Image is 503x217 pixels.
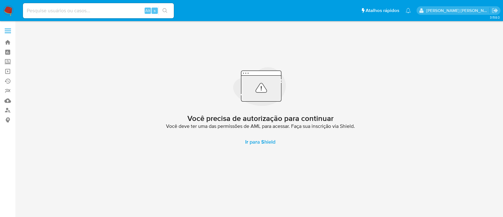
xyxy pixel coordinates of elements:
[23,7,174,15] input: Pesquise usuários ou casos...
[366,7,399,14] span: Atalhos rápidos
[492,7,498,14] a: Sair
[406,8,411,13] a: Notificações
[166,123,355,129] span: Você deve ter uma das permissões de AML para acessar. Faça sua inscrição via Shield.
[154,8,156,14] span: s
[238,134,283,150] a: Ir para Shield
[145,8,150,14] span: Alt
[158,6,171,15] button: search-icon
[426,8,490,14] p: emerson.gomes@mercadopago.com.br
[245,134,275,150] span: Ir para Shield
[187,114,334,123] h2: Você precisa de autorização para continuar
